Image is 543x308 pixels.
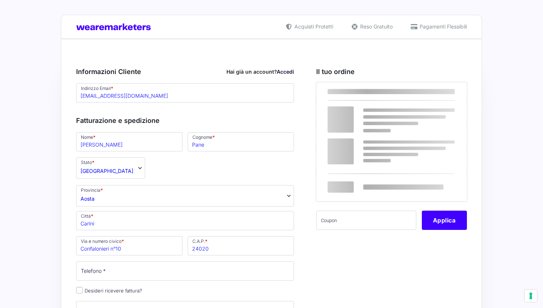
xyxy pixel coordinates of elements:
[525,289,537,302] button: Le tue preferenze relative al consenso per le tecnologie di tracciamento
[422,211,467,230] button: Applica
[76,288,142,294] label: Desideri ricevere fattura?
[293,23,333,30] span: Acquisti Protetti
[316,67,467,77] h3: Il tuo ordine
[76,157,145,179] span: Stato
[188,236,294,255] input: C.A.P. *
[76,67,294,77] h3: Informazioni Cliente
[316,82,417,101] th: Prodotto
[316,211,416,230] input: Coupon
[76,211,294,230] input: Città *
[316,101,417,125] td: Marketers Box
[417,82,467,101] th: Subtotale
[76,115,294,125] h3: Fatturazione e spedizione
[316,148,417,172] th: Codice promozionale: eliotest
[81,167,133,175] span: Italia
[358,23,393,30] span: Reso Gratuito
[81,195,95,202] span: Aosta
[226,68,294,76] div: Hai già un account?
[76,261,294,281] input: Telefono *
[76,287,83,294] input: Desideri ricevere fattura?
[76,236,182,255] input: Via e numero civico *
[316,125,417,148] th: Subtotale
[76,185,294,207] span: Provincia
[316,172,417,201] th: Totale
[76,83,294,103] input: Indirizzo Email *
[76,132,182,151] input: Nome *
[418,23,467,30] span: Pagamenti Flessibili
[277,68,294,75] a: Accedi
[188,132,294,151] input: Cognome *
